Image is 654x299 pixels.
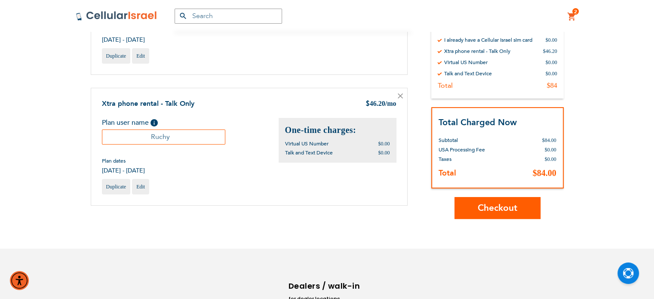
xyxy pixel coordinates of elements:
[136,184,145,190] span: Edit
[545,156,556,162] span: $0.00
[547,81,557,90] div: $84
[444,59,488,66] div: Virtual US Number
[444,37,532,43] div: I already have a Cellular Israel sim card
[478,201,517,214] span: Checkout
[106,53,126,59] span: Duplicate
[10,271,29,290] div: Accessibility Menu
[136,53,145,59] span: Edit
[289,280,362,293] h6: Dealers / walk-in
[132,179,149,194] a: Edit
[438,81,453,90] div: Total
[545,146,556,152] span: $0.00
[439,146,485,153] span: USA Processing Fee
[285,149,333,156] span: Talk and Text Device
[439,129,517,145] th: Subtotal
[543,48,557,55] div: $46.20
[102,179,131,194] a: Duplicate
[132,48,149,64] a: Edit
[378,150,390,156] span: $0.00
[378,141,390,147] span: $0.00
[102,118,149,127] span: Plan user name
[175,9,282,24] input: Search
[439,117,517,128] strong: Total Charged Now
[546,37,557,43] div: $0.00
[102,166,145,175] span: [DATE] - [DATE]
[365,99,396,109] div: 46.20
[574,8,577,15] span: 2
[102,157,145,164] span: Plan dates
[567,12,577,22] a: 2
[444,70,492,77] div: Talk and Text Device
[439,154,517,163] th: Taxes
[542,137,556,143] span: $84.00
[454,197,540,219] button: Checkout
[439,167,456,178] strong: Total
[385,100,396,107] span: /mo
[76,11,157,21] img: Cellular Israel Logo
[444,48,510,55] div: Xtra phone rental - Talk Only
[546,70,557,77] div: $0.00
[102,36,145,44] span: [DATE] - [DATE]
[285,124,390,136] h2: One-time charges:
[102,48,131,64] a: Duplicate
[546,59,557,66] div: $0.00
[533,168,556,177] span: $84.00
[285,140,329,147] span: Virtual US Number
[150,119,158,126] span: Help
[102,99,194,108] a: Xtra phone rental - Talk Only
[365,99,370,109] span: $
[106,184,126,190] span: Duplicate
